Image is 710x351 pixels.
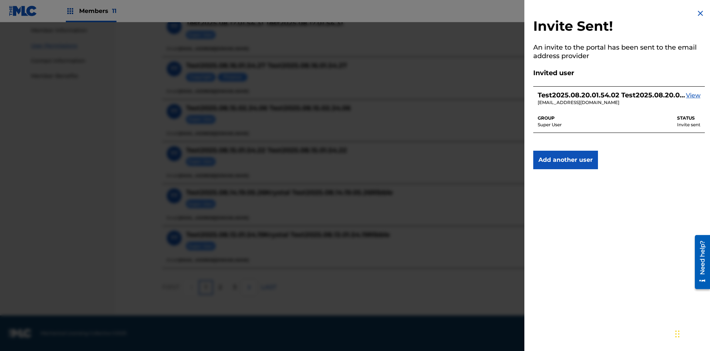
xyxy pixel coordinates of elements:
p: 35ac21a8-2216-4444-b4e5-595db4f40bc9@mailslurp.biz [538,99,686,106]
p: GROUP [538,115,562,121]
div: Drag [675,323,680,345]
h2: Invite Sent! [533,18,705,34]
img: MLC Logo [9,6,37,16]
h5: An invite to the portal has been sent to the email address provider [533,43,705,60]
h5: Invited user [533,69,705,77]
p: Invite sent [677,121,700,128]
p: Super User [538,121,562,128]
p: STATUS [677,115,700,121]
span: 11 [112,7,116,14]
span: Members [79,7,116,15]
img: Top Rightsholders [66,7,75,16]
iframe: Resource Center [689,232,710,293]
h5: Test2025.08.20.01.54.02 Test2025.08.20.01.54.02 [538,91,686,100]
a: View [686,91,700,106]
button: Add another user [533,151,598,169]
iframe: Chat Widget [673,315,710,351]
